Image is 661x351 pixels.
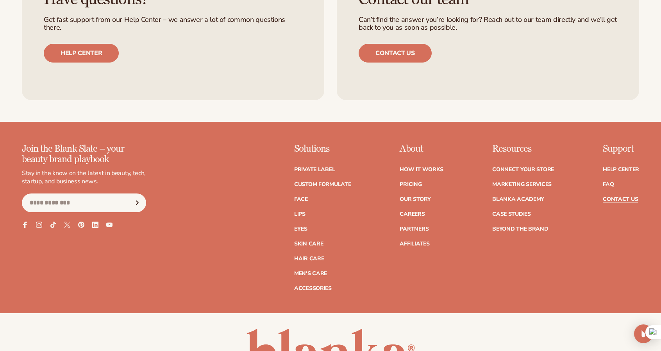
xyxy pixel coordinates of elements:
[294,271,327,276] a: Men's Care
[634,324,653,343] div: Open Intercom Messenger
[400,144,443,154] p: About
[603,182,614,187] a: FAQ
[400,226,429,232] a: Partners
[294,286,332,291] a: Accessories
[400,182,422,187] a: Pricing
[603,144,639,154] p: Support
[603,167,639,172] a: Help Center
[294,211,305,217] a: Lips
[603,197,638,202] a: Contact Us
[294,241,323,247] a: Skin Care
[492,182,552,187] a: Marketing services
[400,197,431,202] a: Our Story
[22,144,146,165] p: Join the Blank Slate – your beauty brand playbook
[400,167,443,172] a: How It Works
[44,44,119,63] a: Help center
[129,193,146,212] button: Subscribe
[492,144,554,154] p: Resources
[492,226,548,232] a: Beyond the brand
[400,241,429,247] a: Affiliates
[492,211,531,217] a: Case Studies
[359,16,617,32] p: Can’t find the answer you’re looking for? Reach out to our team directly and we’ll get back to yo...
[294,167,335,172] a: Private label
[294,197,308,202] a: Face
[294,256,324,261] a: Hair Care
[359,44,432,63] a: Contact us
[44,16,302,32] p: Get fast support from our Help Center – we answer a lot of common questions there.
[294,226,307,232] a: Eyes
[22,169,146,186] p: Stay in the know on the latest in beauty, tech, startup, and business news.
[400,211,425,217] a: Careers
[294,182,351,187] a: Custom formulate
[294,144,351,154] p: Solutions
[492,167,554,172] a: Connect your store
[492,197,544,202] a: Blanka Academy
